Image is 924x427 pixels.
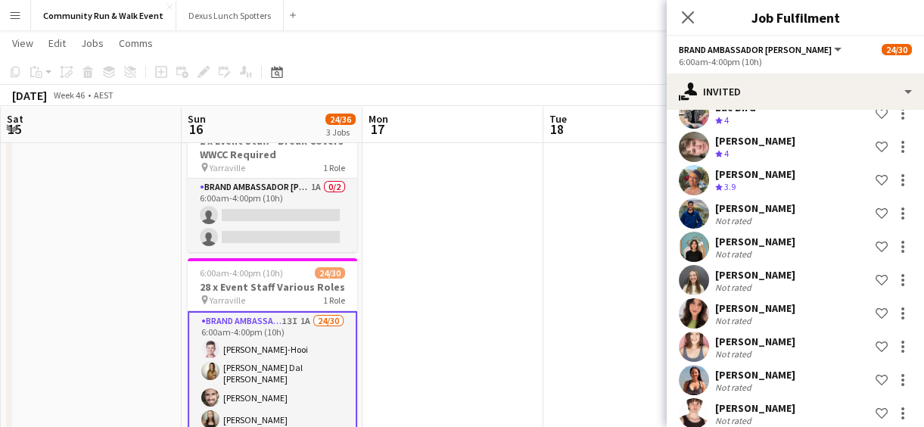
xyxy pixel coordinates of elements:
div: 6:00am-4:00pm (10h) [679,56,912,67]
span: Week 46 [50,89,88,101]
div: [PERSON_NAME] [715,201,795,215]
span: 16 [185,120,206,138]
a: Jobs [75,33,110,53]
div: [PERSON_NAME] [715,167,795,181]
div: [DATE] [12,88,47,103]
h3: 28 x Event Staff Various Roles [188,280,357,294]
div: Not rated [715,248,754,260]
span: Tue [549,112,567,126]
span: Sat [7,112,23,126]
a: View [6,33,39,53]
span: Brand Ambassador Sun [679,44,832,55]
div: [PERSON_NAME] [715,301,795,315]
span: View [12,36,33,50]
div: Not rated [715,415,754,426]
a: Edit [42,33,72,53]
span: Yarraville [210,162,245,173]
h3: Job Fulfilment [667,8,924,27]
button: Brand Ambassador [PERSON_NAME] [679,44,844,55]
span: Jobs [81,36,104,50]
div: [PERSON_NAME] [715,268,795,282]
div: 3 Jobs [326,126,355,138]
span: 15 [5,120,23,138]
span: Sun [188,112,206,126]
span: 4 [724,114,729,126]
div: [PERSON_NAME] [715,401,795,415]
span: 4 [724,148,729,159]
span: Edit [48,36,66,50]
div: Not rated [715,215,754,226]
span: 1 Role [323,162,345,173]
button: Community Run & Walk Event [31,1,176,30]
span: 18 [547,120,567,138]
div: AEST [94,89,114,101]
span: 24/30 [882,44,912,55]
h3: 2 x Event Staff - Break Covers WWCC Required [188,134,357,161]
span: 1 Role [323,295,345,306]
div: Not rated [715,382,754,393]
div: [PERSON_NAME] [715,134,795,148]
span: Comms [119,36,153,50]
span: Mon [369,112,388,126]
div: Not rated [715,348,754,360]
span: 17 [366,120,388,138]
div: Not rated [715,282,754,293]
span: 3.9 [724,181,736,192]
button: Dexus Lunch Spotters [176,1,284,30]
span: 6:00am-4:00pm (10h) [200,267,283,279]
div: [PERSON_NAME] [715,368,795,382]
span: 24/36 [325,114,356,125]
div: [PERSON_NAME] [715,335,795,348]
app-card-role: Brand Ambassador [PERSON_NAME]1A0/26:00am-4:00pm (10h) [188,179,357,252]
span: 24/30 [315,267,345,279]
div: Invited [667,73,924,110]
a: Comms [113,33,159,53]
div: Not rated [715,315,754,326]
span: Yarraville [210,295,245,306]
div: [PERSON_NAME] [715,235,795,248]
app-job-card: 6:00am-4:00pm (10h)0/22 x Event Staff - Break Covers WWCC Required Yarraville1 RoleBrand Ambassad... [188,112,357,252]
